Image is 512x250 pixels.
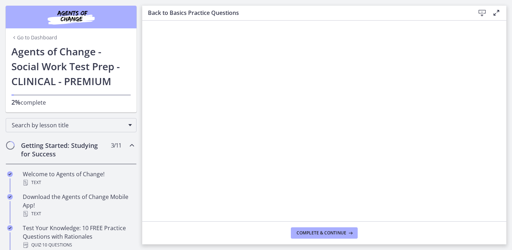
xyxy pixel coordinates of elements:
[11,44,131,89] h1: Agents of Change - Social Work Test Prep - CLINICAL - PREMIUM
[148,9,464,17] h3: Back to Basics Practice Questions
[11,98,131,107] p: complete
[23,193,134,218] div: Download the Agents of Change Mobile App!
[291,227,358,239] button: Complete & continue
[28,9,114,26] img: Agents of Change
[6,118,137,132] div: Search by lesson title
[23,178,134,187] div: Text
[23,170,134,187] div: Welcome to Agents of Change!
[12,121,125,129] span: Search by lesson title
[23,210,134,218] div: Text
[11,98,21,106] span: 2%
[11,34,57,41] a: Go to Dashboard
[111,141,121,150] span: 3 / 11
[21,141,108,158] h2: Getting Started: Studying for Success
[7,171,13,177] i: Completed
[7,225,13,231] i: Completed
[7,194,13,200] i: Completed
[297,230,346,236] span: Complete & continue
[23,241,134,249] div: Quiz
[41,241,72,249] span: · 10 Questions
[23,224,134,249] div: Test Your Knowledge: 10 FREE Practice Questions with Rationales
